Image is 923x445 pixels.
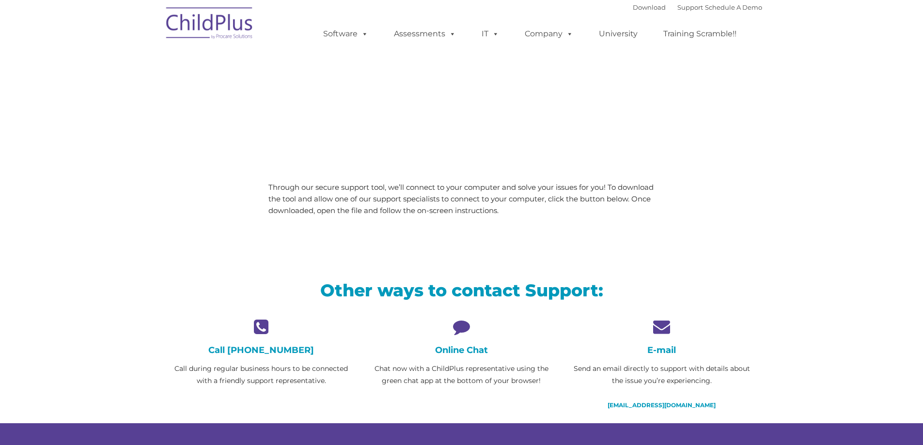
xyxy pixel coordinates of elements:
h4: E-mail [569,345,754,355]
h4: Call [PHONE_NUMBER] [169,345,354,355]
h4: Online Chat [369,345,554,355]
p: Through our secure support tool, we’ll connect to your computer and solve your issues for you! To... [268,182,655,216]
a: Assessments [384,24,466,44]
span: LiveSupport with SplashTop [169,70,531,99]
p: Chat now with a ChildPlus representative using the green chat app at the bottom of your browser! [369,363,554,387]
a: Training Scramble!! [654,24,746,44]
h2: Other ways to contact Support: [169,279,755,301]
a: Support [677,3,703,11]
a: Company [515,24,583,44]
font: | [633,3,762,11]
p: Call during regular business hours to be connected with a friendly support representative. [169,363,354,387]
img: ChildPlus by Procare Solutions [161,0,258,49]
a: Schedule A Demo [705,3,762,11]
a: University [589,24,647,44]
a: [EMAIL_ADDRESS][DOMAIN_NAME] [608,401,716,409]
a: Software [313,24,378,44]
p: Send an email directly to support with details about the issue you’re experiencing. [569,363,754,387]
a: IT [472,24,509,44]
a: Download [633,3,666,11]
